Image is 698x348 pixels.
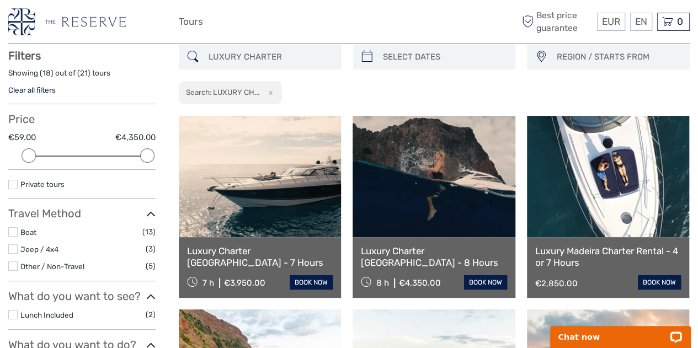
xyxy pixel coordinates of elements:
[203,278,214,288] span: 7 h
[290,275,333,290] a: book now
[8,8,126,35] img: 3278-36be6d4b-08c9-4979-a83f-cba5f6b699ea_logo_small.png
[8,49,41,62] strong: Filters
[204,47,336,67] input: SEARCH
[20,310,73,319] a: Lunch Included
[186,88,259,97] h2: Search: LUXURY CH...
[261,87,276,98] button: x
[8,68,156,85] div: Showing ( ) out of ( ) tours
[638,275,681,290] a: book now
[42,68,51,78] label: 18
[376,278,389,288] span: 8 h
[20,180,65,189] a: Private tours
[675,16,685,27] span: 0
[20,262,84,271] a: Other / Non-Travel
[179,14,203,30] a: Tours
[535,245,681,268] a: Luxury Madeira Charter Rental - 4 or 7 Hours
[602,16,620,27] span: EUR
[535,279,578,288] div: €2,850.00
[142,226,156,238] span: (13)
[630,13,652,31] div: EN
[20,228,36,237] a: Boat
[551,48,684,66] button: REGION / STARTS FROM
[146,243,156,255] span: (3)
[379,47,510,67] input: SELECT DATES
[8,132,36,143] label: €59.00
[187,245,333,268] a: Luxury Charter [GEOGRAPHIC_DATA] - 7 Hours
[8,85,56,94] a: Clear all filters
[8,290,156,303] h3: What do you want to see?
[464,275,507,290] a: book now
[399,278,441,288] div: €4,350.00
[361,245,507,268] a: Luxury Charter [GEOGRAPHIC_DATA] - 8 Hours
[115,132,156,143] label: €4,350.00
[146,308,156,321] span: (2)
[80,68,88,78] label: 21
[8,113,156,126] h3: Price
[519,9,594,34] span: Best price guarantee
[8,207,156,220] h3: Travel Method
[20,245,58,254] a: Jeep / 4x4
[224,278,265,288] div: €3,950.00
[146,260,156,272] span: (5)
[543,313,698,348] iframe: LiveChat chat widget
